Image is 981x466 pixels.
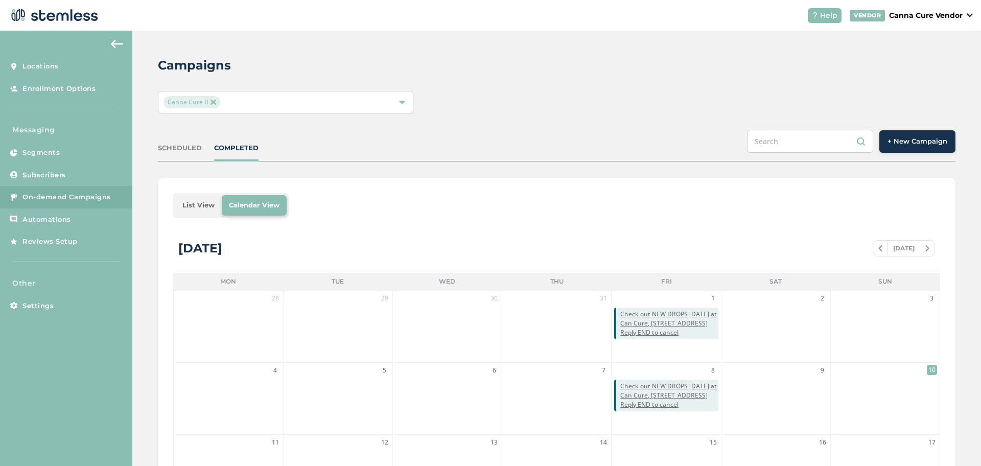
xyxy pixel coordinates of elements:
span: [DATE] [887,241,920,256]
li: Tue [283,273,392,290]
li: Wed [392,273,502,290]
span: Check out NEW DROPS [DATE] at Can Cure, [STREET_ADDRESS] Reply END to cancel [620,382,718,409]
img: icon-arrow-back-accent-c549486e.svg [111,40,123,48]
span: 13 [489,437,499,448]
span: 7 [598,365,609,376]
img: icon-chevron-right-bae969c5.svg [925,245,929,251]
h2: Campaigns [158,56,231,75]
span: Enrollment Options [22,84,96,94]
span: Settings [22,301,54,311]
span: 15 [708,437,718,448]
span: 5 [380,365,390,376]
div: COMPLETED [214,143,259,153]
li: Mon [173,273,283,290]
span: 12 [380,437,390,448]
span: 17 [927,437,937,448]
span: + New Campaign [887,136,947,147]
span: Reviews Setup [22,237,78,247]
img: icon-close-accent-8a337256.svg [211,100,216,105]
iframe: Chat Widget [930,417,981,466]
li: Sat [721,273,830,290]
div: [DATE] [178,239,222,258]
span: 9 [818,365,828,376]
li: Fri [612,273,721,290]
img: icon-chevron-left-b8c47ebb.svg [878,245,882,251]
span: 31 [598,293,609,304]
span: 29 [380,293,390,304]
input: Search [747,130,873,153]
span: 16 [818,437,828,448]
div: VENDOR [850,10,885,21]
span: 14 [598,437,609,448]
span: Canna Cure II [163,96,220,108]
span: Locations [22,61,59,72]
span: 8 [708,365,718,376]
span: 10 [927,365,937,375]
li: Thu [502,273,612,290]
li: Calendar View [222,195,287,216]
li: Sun [831,273,940,290]
span: Check out NEW DROPS [DATE] at Can Cure, [STREET_ADDRESS] Reply END to cancel [620,310,718,337]
div: SCHEDULED [158,143,202,153]
span: 28 [270,293,281,304]
span: Help [820,10,837,21]
span: 4 [270,365,281,376]
img: glitter-stars-b7820f95.gif [85,231,106,252]
li: List View [175,195,222,216]
span: 2 [818,293,828,304]
img: logo-dark-0685b13c.svg [8,5,98,26]
p: Canna Cure Vendor [889,10,963,21]
span: 1 [708,293,718,304]
img: icon-help-white-03924b79.svg [812,12,818,18]
button: + New Campaign [879,130,955,153]
span: Segments [22,148,60,158]
span: 11 [270,437,281,448]
span: 30 [489,293,499,304]
span: Automations [22,215,71,225]
span: 3 [927,293,937,304]
span: Subscribers [22,170,66,180]
span: 6 [489,365,499,376]
span: On-demand Campaigns [22,192,111,202]
img: icon_down-arrow-small-66adaf34.svg [967,13,973,17]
